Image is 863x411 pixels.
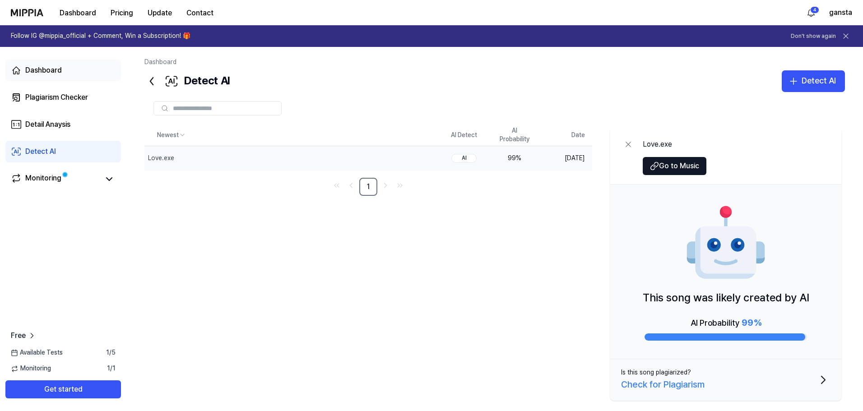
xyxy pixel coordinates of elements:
[540,125,592,146] th: Date
[804,5,818,20] button: 알림4
[659,161,699,171] span: Go to Music
[643,157,706,175] button: Go to Music
[11,330,26,341] span: Free
[144,70,230,92] div: Detect AI
[394,179,406,192] a: Go to last page
[103,4,140,22] button: Pricing
[359,178,377,196] a: 1
[5,141,121,162] a: Detect AI
[810,6,819,14] div: 4
[144,58,176,65] a: Dashboard
[148,154,174,163] div: Love.exe
[691,315,761,330] div: AI Probability
[489,125,540,146] th: AI Probability
[829,7,852,18] button: gansta
[25,146,56,157] div: Detect AI
[11,173,99,185] a: Monitoring
[379,179,392,192] a: Go to next page
[140,4,179,22] button: Update
[643,139,706,150] div: Love.exe
[5,380,121,398] button: Get started
[621,368,691,377] div: Is this song plagiarized?
[11,330,37,341] a: Free
[5,87,121,108] a: Plagiarism Checker
[25,119,70,130] div: Detail Anaysis
[643,164,706,172] a: Go to Music
[621,377,705,392] div: Check for Plagiarism
[5,60,121,81] a: Dashboard
[782,70,845,92] button: Detect AI
[330,179,343,192] a: Go to first page
[106,348,116,357] span: 1 / 5
[107,364,116,373] span: 1 / 1
[11,32,190,41] h1: Follow IG @mippia_official + Comment, Win a Subscription! 🎁
[345,179,357,192] a: Go to previous page
[791,32,836,40] button: Don't show again
[742,317,761,328] span: 99 %
[144,178,592,196] nav: pagination
[451,154,477,163] div: AI
[643,289,809,306] p: This song was likely created by AI
[11,348,63,357] span: Available Tests
[610,359,841,401] button: Is this song plagiarized?Check for Plagiarism
[11,9,43,16] img: logo
[179,4,221,22] button: Contact
[11,364,51,373] span: Monitoring
[52,4,103,22] button: Dashboard
[25,65,62,76] div: Dashboard
[140,0,179,25] a: Update
[496,154,533,163] div: 99 %
[439,125,489,146] th: AI Detect
[25,173,61,185] div: Monitoring
[802,74,836,88] div: Detect AI
[25,92,88,103] div: Plagiarism Checker
[540,146,592,170] td: [DATE]
[685,203,766,284] img: AI
[806,7,817,18] img: 알림
[5,114,121,135] a: Detail Anaysis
